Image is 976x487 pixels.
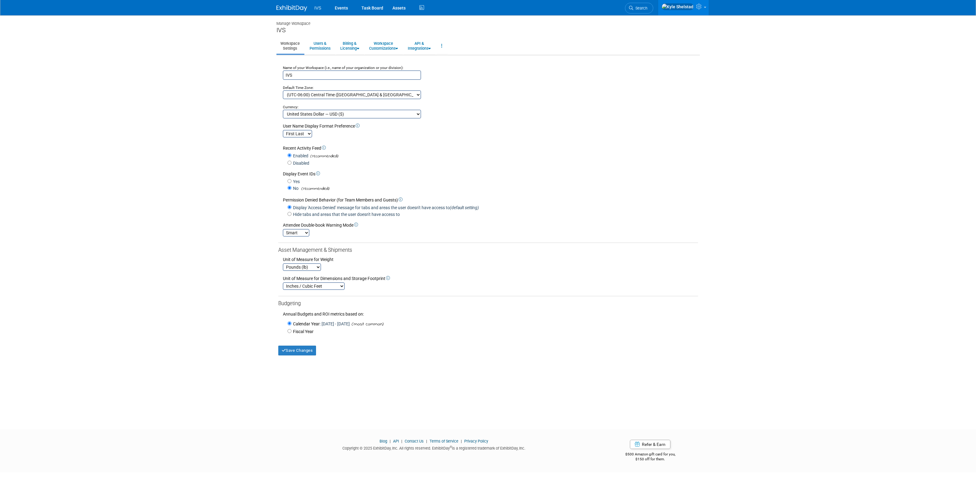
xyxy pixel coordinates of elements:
div: Display Event IDs [283,171,698,177]
input: Name of your organization [283,71,421,80]
a: Billing &Licensing [336,38,363,53]
div: IVS [276,26,700,34]
a: Users &Permissions [306,38,334,53]
div: $500 Amazon gift card for you, [601,448,700,462]
img: Kyle Shelstad [662,3,694,10]
span: | [388,439,392,443]
a: Search [625,3,653,13]
a: Refer & Earn [630,440,670,449]
span: | [459,439,463,443]
div: Recent Activity Feed [283,145,698,151]
sup: ® [450,445,452,449]
a: Privacy Policy [464,439,488,443]
span: (most common) [350,321,384,328]
label: Display 'Access Denied' message for tabs and areas the user doesn't have access to [291,205,479,211]
a: Contact Us [405,439,424,443]
small: Currency: [283,105,299,109]
a: Terms of Service [430,439,458,443]
div: Asset Management & Shipments [278,247,698,254]
small: Name of your Workspace (i.e., name of your organization or your division): [283,66,403,70]
span: Calendar Year [293,321,320,326]
div: Unit of Measure for Dimensions and Storage Footprint [283,275,698,282]
span: IVS [314,6,322,10]
div: Unit of Measure for Weight [283,256,698,263]
div: Annual Budgets and ROI metrics based on: [278,307,698,317]
span: (recommended) [299,186,330,192]
small: Default Time Zone: [283,86,314,90]
a: API &Integrations [404,38,435,53]
label: Yes [291,178,300,185]
label: No [291,185,299,191]
button: Save Changes [278,346,316,355]
img: ExhibitDay [276,5,307,11]
span: (recommended) [308,153,338,159]
span: | [400,439,404,443]
div: User Name Display Format Preference [283,123,698,129]
div: Copyright © 2025 ExhibitDay, Inc. All rights reserved. ExhibitDay is a registered trademark of Ex... [276,444,592,451]
a: Blog [380,439,387,443]
label: : [DATE] - [DATE] [291,321,350,327]
label: Hide tabs and areas that the user doesn't have access to [291,211,400,217]
span: Search [633,6,647,10]
i: (default setting) [450,205,479,210]
div: Permission Denied Behavior (for Team Members and Guests) [283,197,698,203]
div: $150 off for them. [601,457,700,462]
div: Attendee Double-book Warning Mode [283,222,698,228]
label: Disabled [291,160,309,166]
div: Budgeting [278,300,698,307]
a: WorkspaceSettings [276,38,304,53]
span: | [425,439,429,443]
a: WorkspaceCustomizations [365,38,402,53]
span: Fiscal Year [293,329,314,334]
div: Manage Workspace [276,15,700,26]
label: Enabled [291,153,308,159]
a: API [393,439,399,443]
